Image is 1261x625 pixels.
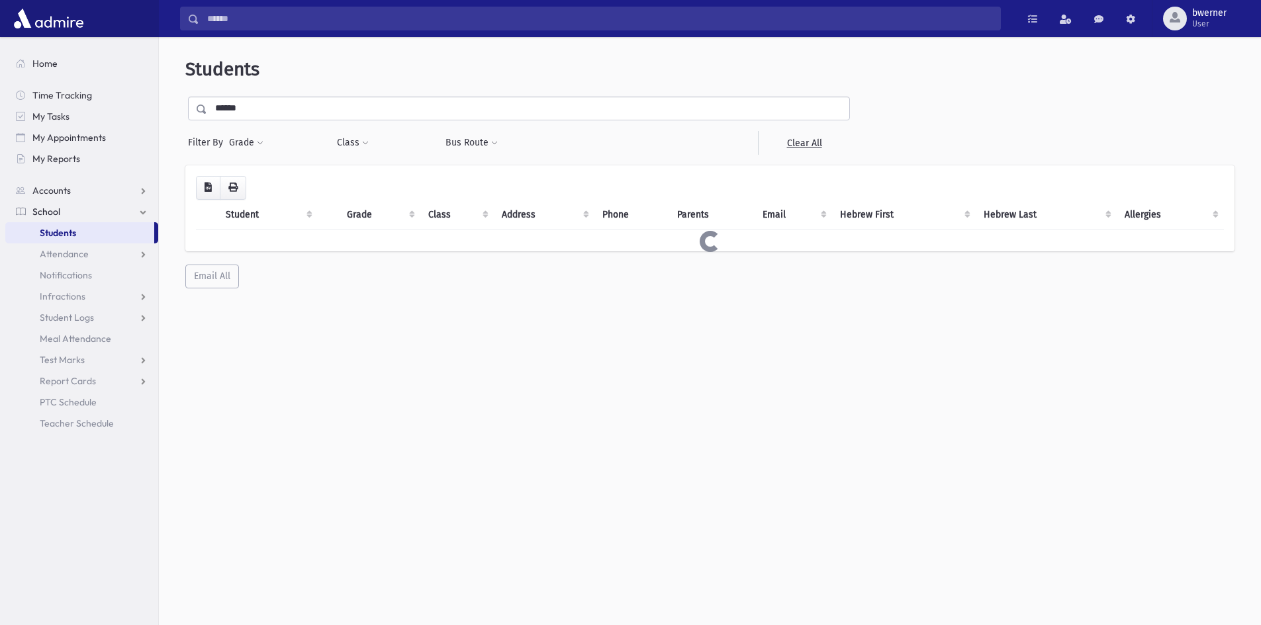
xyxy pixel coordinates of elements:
[5,265,158,286] a: Notifications
[758,131,850,155] a: Clear All
[420,200,494,230] th: Class
[32,110,70,122] span: My Tasks
[5,53,158,74] a: Home
[5,180,158,201] a: Accounts
[40,248,89,260] span: Attendance
[11,5,87,32] img: AdmirePro
[185,265,239,288] button: Email All
[5,222,154,243] a: Students
[594,200,669,230] th: Phone
[40,312,94,323] span: Student Logs
[5,392,158,413] a: PTC Schedule
[5,286,158,307] a: Infractions
[196,176,220,200] button: CSV
[5,307,158,328] a: Student Logs
[5,413,158,434] a: Teacher Schedule
[5,127,158,148] a: My Appointments
[5,201,158,222] a: School
[220,176,246,200] button: Print
[5,148,158,169] a: My Reports
[1192,19,1227,29] span: User
[32,206,60,218] span: School
[976,200,1117,230] th: Hebrew Last
[32,132,106,144] span: My Appointments
[5,243,158,265] a: Attendance
[5,106,158,127] a: My Tasks
[32,185,71,196] span: Accounts
[40,227,76,239] span: Students
[32,89,92,101] span: Time Tracking
[5,328,158,349] a: Meal Attendance
[40,290,85,302] span: Infractions
[199,7,1000,30] input: Search
[669,200,755,230] th: Parents
[1192,8,1227,19] span: bwerner
[228,131,264,155] button: Grade
[40,375,96,387] span: Report Cards
[336,131,369,155] button: Class
[40,396,97,408] span: PTC Schedule
[339,200,420,230] th: Grade
[494,200,594,230] th: Address
[40,354,85,366] span: Test Marks
[32,58,58,69] span: Home
[40,333,111,345] span: Meal Attendance
[5,370,158,392] a: Report Cards
[40,417,114,429] span: Teacher Schedule
[832,200,975,230] th: Hebrew First
[5,349,158,370] a: Test Marks
[1117,200,1224,230] th: Allergies
[40,269,92,281] span: Notifications
[445,131,498,155] button: Bus Route
[755,200,832,230] th: Email
[185,58,259,80] span: Students
[32,153,80,165] span: My Reports
[218,200,318,230] th: Student
[5,85,158,106] a: Time Tracking
[188,136,228,149] span: Filter By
